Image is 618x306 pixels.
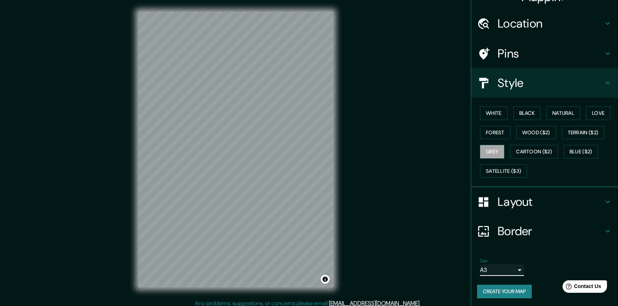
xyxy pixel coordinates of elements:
div: Border [471,216,618,246]
button: Blue ($2) [564,145,598,159]
div: Pins [471,39,618,68]
iframe: Help widget launcher [553,277,610,298]
button: Toggle attribution [321,275,330,284]
div: Layout [471,187,618,216]
button: Black [513,106,541,120]
button: Wood ($2) [516,126,556,139]
button: Love [586,106,610,120]
div: Style [471,68,618,98]
button: Terrain ($2) [562,126,604,139]
button: Satellite ($3) [480,164,527,178]
div: A3 [480,264,524,276]
button: Natural [546,106,580,120]
h4: Location [498,16,603,31]
canvas: Map [138,12,333,287]
h4: Border [498,224,603,238]
button: Cartoon ($2) [510,145,558,159]
h4: Pins [498,46,603,61]
div: Location [471,9,618,38]
h4: Layout [498,194,603,209]
button: Forest [480,126,510,139]
h4: Style [498,76,603,90]
button: Grey [480,145,504,159]
button: White [480,106,508,120]
label: Size [480,258,488,264]
button: Create your map [477,285,532,298]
